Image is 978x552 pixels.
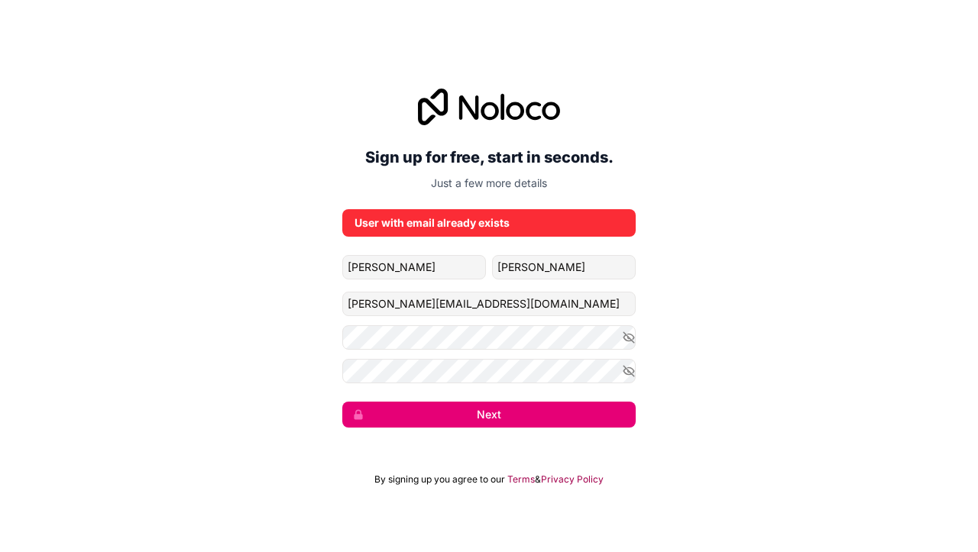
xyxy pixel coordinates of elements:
span: By signing up you agree to our [374,473,505,486]
p: Just a few more details [342,176,636,191]
input: Password [342,325,636,350]
button: Next [342,402,636,428]
a: Privacy Policy [541,473,604,486]
h2: Sign up for free, start in seconds. [342,144,636,171]
input: Confirm password [342,359,636,383]
input: given-name [342,255,486,279]
a: Terms [507,473,535,486]
div: User with email already exists [355,215,623,231]
span: & [535,473,541,486]
input: Email address [342,292,636,316]
input: family-name [492,255,636,279]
